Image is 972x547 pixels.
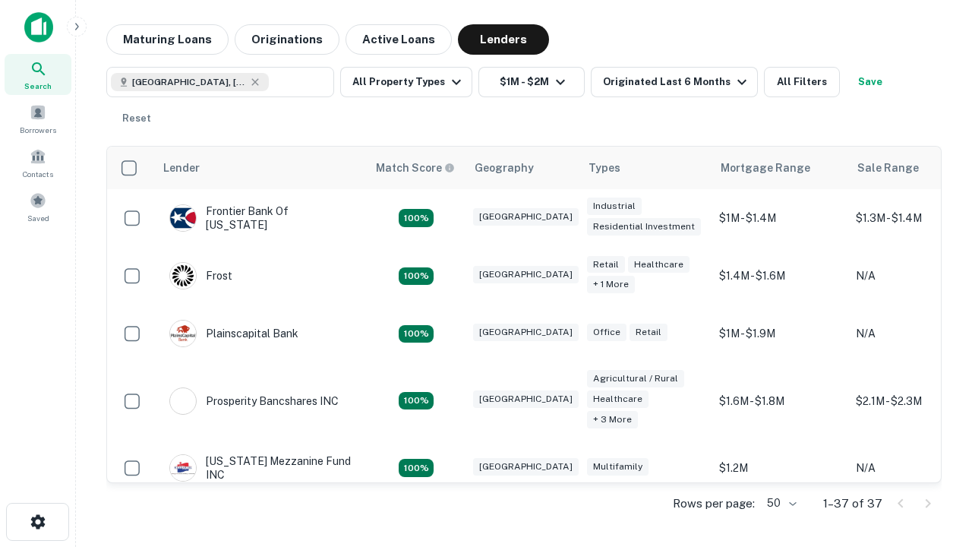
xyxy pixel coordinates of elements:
div: Lender [163,159,200,177]
button: All Filters [764,67,840,97]
div: Matching Properties: 4, hasApolloMatch: undefined [399,267,434,286]
div: Mortgage Range [721,159,810,177]
span: Borrowers [20,124,56,136]
th: Mortgage Range [712,147,848,189]
div: Retail [587,256,625,273]
a: Search [5,54,71,95]
th: Geography [465,147,579,189]
button: Maturing Loans [106,24,229,55]
span: [GEOGRAPHIC_DATA], [GEOGRAPHIC_DATA], [GEOGRAPHIC_DATA] [132,75,246,89]
div: [GEOGRAPHIC_DATA] [473,208,579,226]
div: Multifamily [587,458,649,476]
div: Agricultural / Rural [587,370,684,387]
div: Matching Properties: 4, hasApolloMatch: undefined [399,325,434,343]
div: Residential Investment [587,218,701,236]
button: Save your search to get updates of matches that match your search criteria. [846,67,895,97]
span: Search [24,80,52,92]
div: 50 [761,492,799,514]
button: Lenders [458,24,549,55]
div: Office [587,324,626,341]
a: Saved [5,186,71,227]
td: $1.4M - $1.6M [712,247,848,305]
p: Rows per page: [673,495,755,513]
img: picture [170,205,196,231]
a: Contacts [5,142,71,183]
div: Prosperity Bancshares INC [169,387,339,415]
div: Plainscapital Bank [169,320,298,347]
div: Types [589,159,620,177]
td: $1M - $1.4M [712,189,848,247]
td: $1.2M [712,439,848,497]
div: Matching Properties: 6, hasApolloMatch: undefined [399,392,434,410]
th: Types [579,147,712,189]
div: + 3 more [587,411,638,428]
div: Frontier Bank Of [US_STATE] [169,204,352,232]
div: [GEOGRAPHIC_DATA] [473,390,579,408]
img: capitalize-icon.png [24,12,53,43]
h6: Match Score [376,160,452,176]
th: Capitalize uses an advanced AI algorithm to match your search with the best lender. The match sco... [367,147,465,189]
span: Contacts [23,168,53,180]
div: Matching Properties: 5, hasApolloMatch: undefined [399,459,434,477]
div: [GEOGRAPHIC_DATA] [473,324,579,341]
div: Geography [475,159,534,177]
div: Healthcare [587,390,649,408]
div: [US_STATE] Mezzanine Fund INC [169,454,352,482]
button: Reset [112,103,161,134]
div: [GEOGRAPHIC_DATA] [473,266,579,283]
div: Capitalize uses an advanced AI algorithm to match your search with the best lender. The match sco... [376,160,455,176]
img: picture [170,321,196,346]
button: Originations [235,24,339,55]
div: [GEOGRAPHIC_DATA] [473,458,579,476]
td: $1.6M - $1.8M [712,362,848,439]
div: Originated Last 6 Months [603,73,751,91]
button: Originated Last 6 Months [591,67,758,97]
div: Industrial [587,198,642,215]
div: + 1 more [587,276,635,293]
img: picture [170,388,196,414]
th: Lender [154,147,367,189]
button: Active Loans [346,24,452,55]
iframe: Chat Widget [896,377,972,450]
div: Retail [630,324,667,341]
div: Sale Range [857,159,919,177]
button: All Property Types [340,67,472,97]
p: 1–37 of 37 [823,495,882,513]
div: Matching Properties: 4, hasApolloMatch: undefined [399,209,434,227]
td: $1M - $1.9M [712,305,848,362]
button: $1M - $2M [478,67,585,97]
img: picture [170,263,196,289]
span: Saved [27,212,49,224]
div: Healthcare [628,256,690,273]
div: Frost [169,262,232,289]
a: Borrowers [5,98,71,139]
img: picture [170,455,196,481]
